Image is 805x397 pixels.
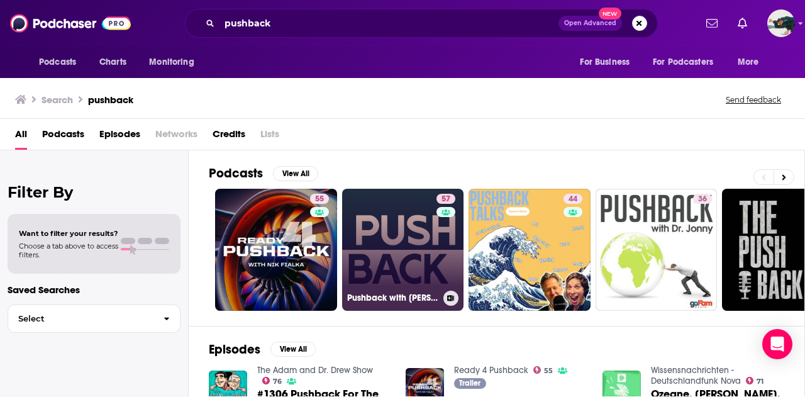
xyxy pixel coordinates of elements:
span: 76 [273,379,282,384]
span: For Business [580,53,630,71]
a: All [15,124,27,150]
span: Select [8,315,153,323]
span: Lists [260,124,279,150]
a: Ready 4 Pushback [454,365,528,376]
button: open menu [729,50,775,74]
button: Select [8,305,180,333]
span: More [738,53,759,71]
div: Open Intercom Messenger [762,329,792,359]
a: 55 [310,194,329,204]
a: 44 [563,194,582,204]
input: Search podcasts, credits, & more... [219,13,558,33]
a: Wissensnachrichten - Deutschlandfunk Nova [651,365,741,386]
span: Choose a tab above to access filters. [19,242,118,259]
span: For Podcasters [653,53,713,71]
span: Open Advanced [564,20,616,26]
h2: Podcasts [209,165,263,181]
span: Trailer [459,379,480,387]
span: Networks [155,124,197,150]
span: Logged in as fsg.publicity [767,9,795,37]
button: open menu [30,50,92,74]
button: open menu [140,50,210,74]
a: 57Pushback with [PERSON_NAME] [342,189,464,311]
span: Charts [99,53,126,71]
span: 57 [441,193,450,206]
span: Podcasts [39,53,76,71]
img: User Profile [767,9,795,37]
span: 55 [315,193,324,206]
a: 71 [746,377,764,384]
button: Show profile menu [767,9,795,37]
button: View All [273,166,318,181]
a: 44 [469,189,591,311]
h3: Pushback with [PERSON_NAME] [347,293,438,303]
span: Monitoring [149,53,194,71]
button: Send feedback [722,94,785,105]
button: View All [270,342,316,357]
a: Episodes [99,124,140,150]
span: 36 [698,193,707,206]
a: Show notifications dropdown [701,13,723,34]
a: EpisodesView All [209,342,316,357]
a: Show notifications dropdown [733,13,752,34]
span: New [599,8,621,20]
a: 55 [215,189,337,311]
a: PodcastsView All [209,165,318,181]
span: 55 [544,368,553,374]
span: Want to filter your results? [19,229,118,238]
a: Charts [91,50,134,74]
button: open menu [571,50,645,74]
a: 57 [436,194,455,204]
a: 55 [533,366,553,374]
a: 36 [693,194,712,204]
button: open menu [645,50,731,74]
img: Podchaser - Follow, Share and Rate Podcasts [10,11,131,35]
h2: Filter By [8,183,180,201]
a: Credits [213,124,245,150]
h3: pushback [88,94,133,106]
div: Search podcasts, credits, & more... [185,9,658,38]
a: 76 [262,377,282,384]
p: Saved Searches [8,284,180,296]
button: Open AdvancedNew [558,16,622,31]
span: 71 [757,379,763,384]
span: 44 [569,193,577,206]
h2: Episodes [209,342,260,357]
a: The Adam and Dr. Drew Show [257,365,373,376]
a: Podcasts [42,124,84,150]
a: 36 [596,189,718,311]
h3: Search [42,94,73,106]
